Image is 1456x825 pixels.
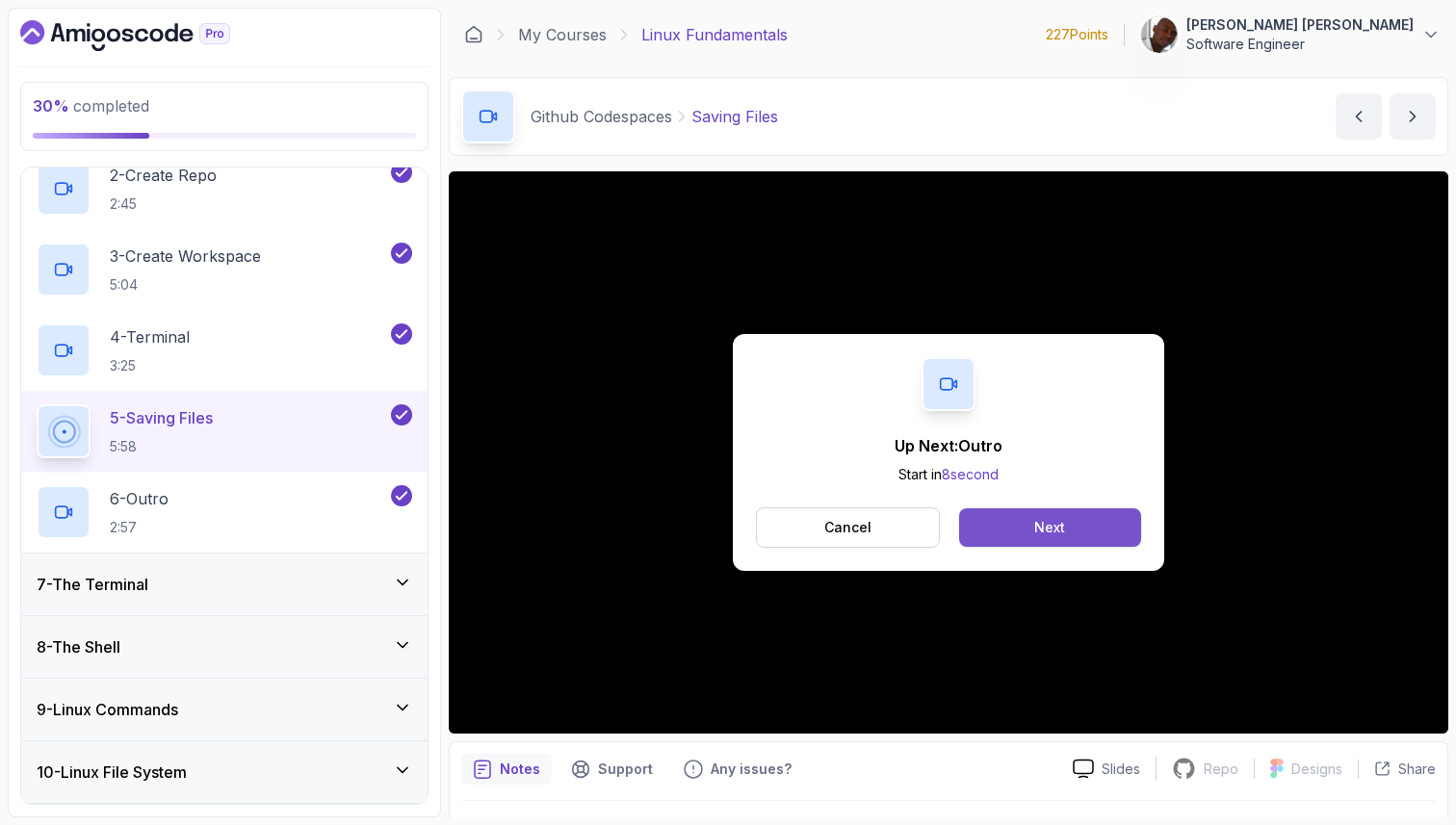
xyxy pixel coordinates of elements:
[756,507,940,548] button: Cancel
[37,698,178,721] h3: 9 - Linux Commands
[1186,35,1414,54] p: Software Engineer
[1336,93,1382,140] button: previous content
[1141,16,1178,53] img: user profile image
[449,171,1448,734] iframe: 5 - Saving Files
[500,760,540,779] p: Notes
[110,406,213,429] p: 5 - Saving Files
[21,616,428,678] button: 8-The Shell
[21,554,428,615] button: 7-The Terminal
[1046,25,1108,44] p: 227 Points
[110,356,190,375] p: 3:25
[21,679,428,740] button: 9-Linux Commands
[1291,760,1342,779] p: Designs
[110,325,190,348] p: 4 - Terminal
[1102,760,1140,779] p: Slides
[37,243,412,296] button: 3-Create Workspace5:04
[531,105,672,128] p: Github Codespaces
[1204,760,1238,779] p: Repo
[1358,760,1436,779] button: Share
[461,754,552,785] button: notes button
[1390,93,1436,140] button: next content
[110,275,261,295] p: 5:04
[37,485,412,539] button: 6-Outro2:57
[824,518,871,537] p: Cancel
[37,573,148,596] h3: 7 - The Terminal
[959,508,1141,547] button: Next
[37,761,187,784] h3: 10 - Linux File System
[641,23,788,46] p: Linux Fundamentals
[21,741,428,803] button: 10-Linux File System
[942,466,999,482] span: 8 second
[110,194,217,214] p: 2:45
[895,434,1002,457] p: Up Next: Outro
[518,23,607,46] a: My Courses
[895,465,1002,484] p: Start in
[37,404,412,458] button: 5-Saving Files5:58
[37,635,120,658] h3: 8 - The Shell
[672,754,803,785] button: Feedback button
[110,437,213,456] p: 5:58
[33,96,69,116] span: 30 %
[110,164,217,187] p: 2 - Create Repo
[20,20,274,51] a: Dashboard
[464,25,483,44] a: Dashboard
[110,245,261,268] p: 3 - Create Workspace
[559,754,664,785] button: Support button
[110,487,169,510] p: 6 - Outro
[1057,759,1156,779] a: Slides
[37,162,412,216] button: 2-Create Repo2:45
[37,323,412,377] button: 4-Terminal3:25
[691,105,778,128] p: Saving Files
[110,518,169,537] p: 2:57
[1398,760,1436,779] p: Share
[1186,15,1414,35] p: [PERSON_NAME] [PERSON_NAME]
[1034,518,1065,537] div: Next
[598,760,653,779] p: Support
[711,760,792,779] p: Any issues?
[1140,15,1441,54] button: user profile image[PERSON_NAME] [PERSON_NAME]Software Engineer
[33,96,149,116] span: completed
